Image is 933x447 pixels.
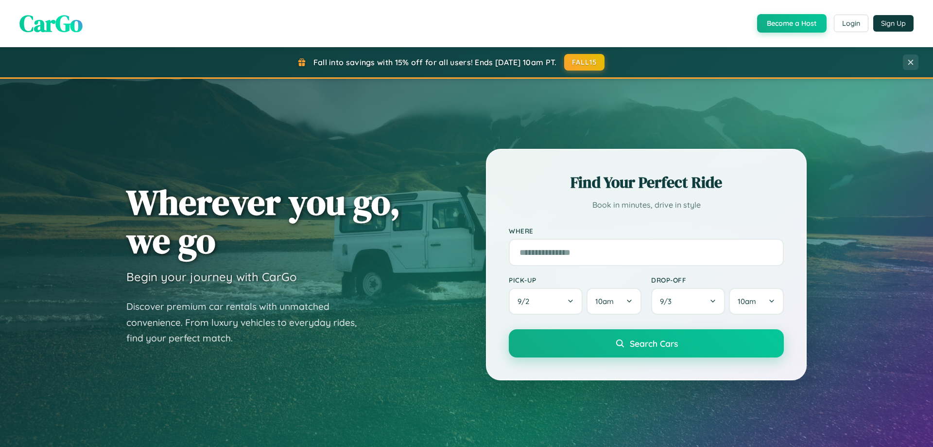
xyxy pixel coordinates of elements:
[509,288,583,315] button: 9/2
[19,7,83,39] span: CarGo
[757,14,827,33] button: Become a Host
[873,15,914,32] button: Sign Up
[126,183,400,260] h1: Wherever you go, we go
[126,299,369,346] p: Discover premium car rentals with unmatched convenience. From luxury vehicles to everyday rides, ...
[509,172,784,193] h2: Find Your Perfect Ride
[729,288,784,315] button: 10am
[660,297,676,306] span: 9 / 3
[313,57,557,67] span: Fall into savings with 15% off for all users! Ends [DATE] 10am PT.
[518,297,534,306] span: 9 / 2
[509,227,784,235] label: Where
[509,329,784,358] button: Search Cars
[564,54,605,71] button: FALL15
[834,15,868,32] button: Login
[651,276,784,284] label: Drop-off
[587,288,641,315] button: 10am
[738,297,756,306] span: 10am
[509,198,784,212] p: Book in minutes, drive in style
[651,288,725,315] button: 9/3
[509,276,641,284] label: Pick-up
[126,269,297,284] h3: Begin your journey with CarGo
[630,338,678,349] span: Search Cars
[595,297,614,306] span: 10am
